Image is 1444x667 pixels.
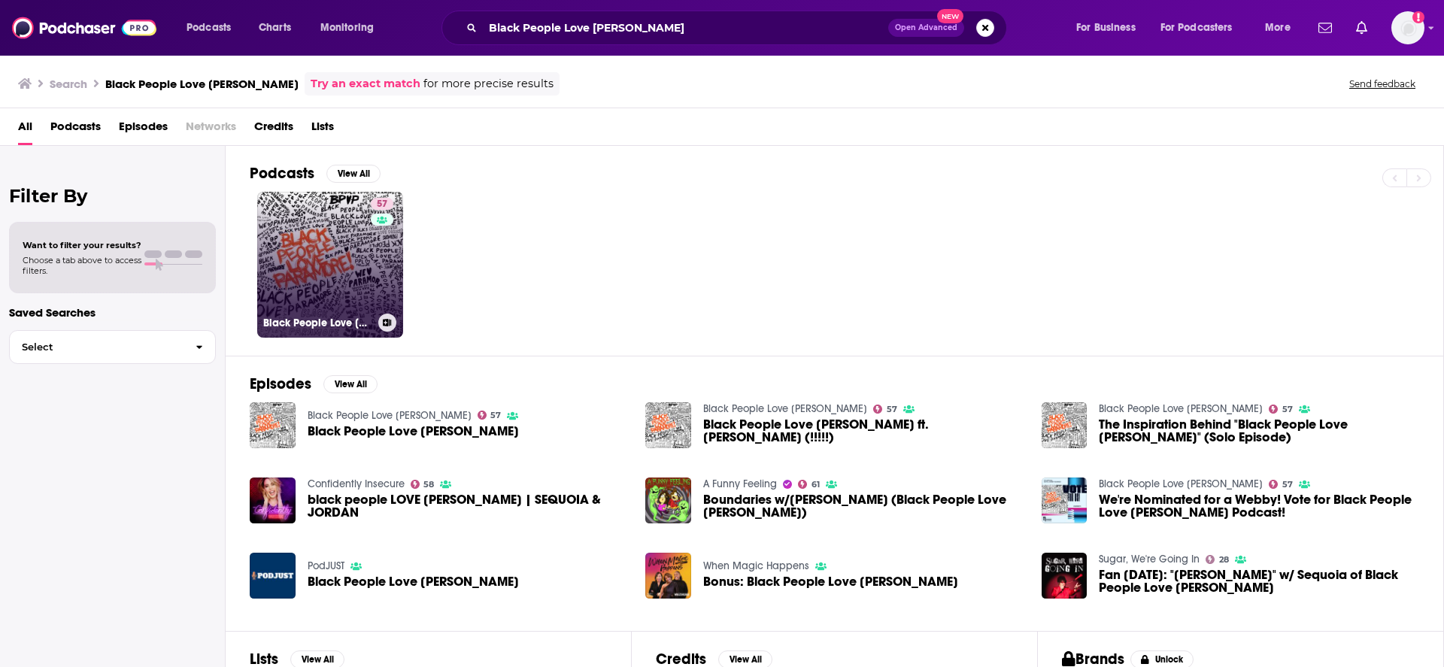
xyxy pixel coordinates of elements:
h2: Filter By [9,185,216,207]
a: Try an exact match [311,75,420,92]
span: Networks [186,114,236,145]
a: Episodes [119,114,168,145]
span: 28 [1219,556,1229,563]
a: 57 [1269,405,1293,414]
span: 57 [887,406,897,413]
span: Black People Love [PERSON_NAME] [308,575,519,588]
a: 57Black People Love [PERSON_NAME] [257,192,403,338]
button: Open AdvancedNew [888,19,964,37]
h3: Black People Love [PERSON_NAME] [105,77,299,91]
span: The Inspiration Behind "Black People Love [PERSON_NAME]" (Solo Episode) [1099,418,1419,444]
a: PodJUST [308,559,344,572]
span: 61 [811,481,820,488]
span: 58 [423,481,434,488]
a: Fan Friday: "Hayley Jamika Williams" w/ Sequoia of Black People Love Paramore [1099,568,1419,594]
a: Black People Love Paramore [250,402,296,448]
span: Fan [DATE]: "[PERSON_NAME]" w/ Sequoia of Black People Love [PERSON_NAME] [1099,568,1419,594]
p: Saved Searches [9,305,216,320]
button: open menu [1151,16,1254,40]
span: 57 [1282,406,1293,413]
span: Choose a tab above to access filters. [23,255,141,276]
span: All [18,114,32,145]
button: View All [323,375,378,393]
a: 57 [371,198,393,210]
a: 61 [798,480,820,489]
span: 57 [490,412,501,419]
a: When Magic Happens [703,559,809,572]
a: We're Nominated for a Webby! Vote for Black People Love Paramore Podcast! [1099,493,1419,519]
button: open menu [310,16,393,40]
img: User Profile [1391,11,1424,44]
button: Select [9,330,216,364]
a: Charts [249,16,300,40]
a: 57 [478,411,502,420]
img: black people LOVE paramore | SEQUOIA & JORDAN [250,478,296,523]
a: Black People Love Paramore ft. Hayley Williams (!!!!!) [703,418,1024,444]
div: Search podcasts, credits, & more... [456,11,1021,45]
a: Black People Love Paramore [1099,478,1263,490]
span: Black People Love [PERSON_NAME] ft. [PERSON_NAME] (!!!!!) [703,418,1024,444]
span: For Podcasters [1160,17,1233,38]
span: Logged in as heidiv [1391,11,1424,44]
span: Open Advanced [895,24,957,32]
a: Black People Love Paramore [1099,402,1263,415]
img: Black People Love Paramore [250,553,296,599]
span: Podcasts [50,114,101,145]
a: EpisodesView All [250,374,378,393]
span: We're Nominated for a Webby! Vote for Black People Love [PERSON_NAME] Podcast! [1099,493,1419,519]
img: The Inspiration Behind "Black People Love Paramore" (Solo Episode) [1042,402,1088,448]
button: open menu [1066,16,1154,40]
h3: Search [50,77,87,91]
img: Black People Love Paramore ft. Hayley Williams (!!!!!) [645,402,691,448]
button: open menu [1254,16,1309,40]
img: Fan Friday: "Hayley Jamika Williams" w/ Sequoia of Black People Love Paramore [1042,553,1088,599]
a: Lists [311,114,334,145]
img: Boundaries w/Sequoia Holmes (Black People Love Paramore) [645,478,691,523]
a: Confidently Insecure [308,478,405,490]
button: open menu [176,16,250,40]
a: Black People Love Paramore [308,575,519,588]
a: Black People Love Paramore [703,402,867,415]
span: Podcasts [187,17,231,38]
button: View All [326,165,381,183]
a: black people LOVE paramore | SEQUOIA & JORDAN [308,493,628,519]
h2: Podcasts [250,164,314,183]
img: Bonus: Black People Love Paramore [645,553,691,599]
a: PodcastsView All [250,164,381,183]
a: 28 [1206,555,1229,564]
span: Charts [259,17,291,38]
button: Show profile menu [1391,11,1424,44]
a: 57 [1269,480,1293,489]
span: Want to filter your results? [23,240,141,250]
span: black people LOVE [PERSON_NAME] | SEQUOIA & JORDAN [308,493,628,519]
span: 57 [1282,481,1293,488]
a: The Inspiration Behind "Black People Love Paramore" (Solo Episode) [1099,418,1419,444]
button: Send feedback [1345,77,1420,90]
h3: Black People Love [PERSON_NAME] [263,317,372,329]
a: Credits [254,114,293,145]
a: Black People Love Paramore [308,409,472,422]
span: 57 [377,197,387,212]
a: Podchaser - Follow, Share and Rate Podcasts [12,14,156,42]
span: Black People Love [PERSON_NAME] [308,425,519,438]
a: Show notifications dropdown [1312,15,1338,41]
a: 57 [873,405,897,414]
a: Bonus: Black People Love Paramore [703,575,958,588]
svg: Add a profile image [1412,11,1424,23]
input: Search podcasts, credits, & more... [483,16,888,40]
a: Sugar, We're Going In [1099,553,1200,565]
a: Black People Love Paramore [308,425,519,438]
img: We're Nominated for a Webby! Vote for Black People Love Paramore Podcast! [1042,478,1088,523]
span: More [1265,17,1291,38]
